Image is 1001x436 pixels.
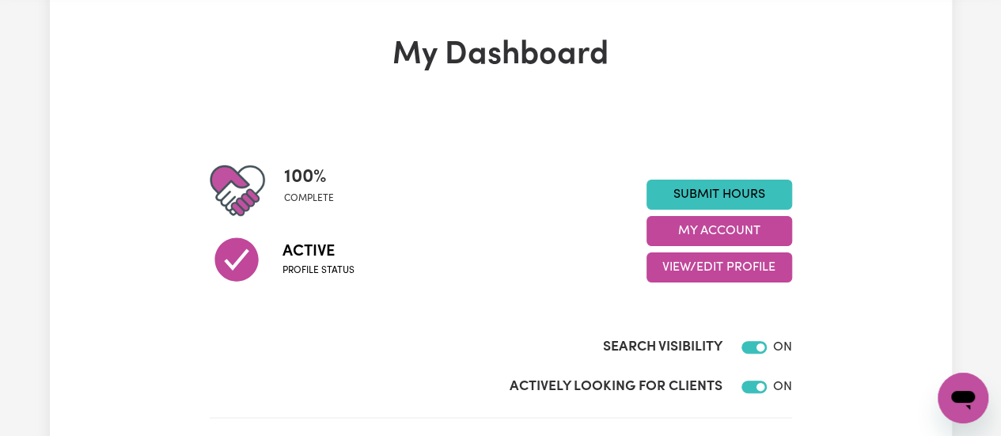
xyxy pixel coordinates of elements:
[510,377,722,397] label: Actively Looking for Clients
[284,163,347,218] div: Profile completeness: 100%
[646,216,792,246] button: My Account
[938,373,988,423] iframe: Button to launch messaging window, conversation in progress
[284,191,334,206] span: complete
[603,337,722,358] label: Search Visibility
[773,341,792,354] span: ON
[646,252,792,282] button: View/Edit Profile
[210,36,792,74] h1: My Dashboard
[284,163,334,191] span: 100 %
[282,240,355,263] span: Active
[646,180,792,210] a: Submit Hours
[773,381,792,393] span: ON
[282,263,355,278] span: Profile status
